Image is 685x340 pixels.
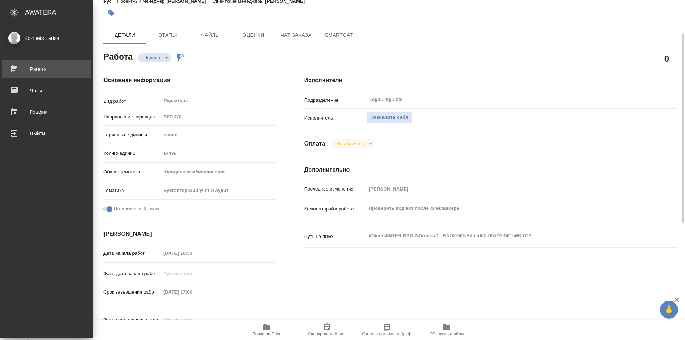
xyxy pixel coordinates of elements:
div: AWATERA [25,5,93,20]
span: Чат заказа [279,31,313,40]
span: SmartCat [322,31,356,40]
p: Путь на drive [304,233,366,240]
textarea: /Clients/INTER RAO 2/Orders/D_IRAO2-501/Edited/D_IRAO2-501-WK-012 [366,230,646,242]
a: Выйти [2,125,91,142]
input: Пустое поле [161,314,223,325]
span: Обновить файлы [430,331,464,336]
input: Пустое поле [161,248,223,258]
button: Назначить себя [366,111,412,124]
div: Юридическая/Финансовая [161,166,276,178]
input: Пустое поле [161,287,223,297]
h4: [PERSON_NAME] [103,230,276,238]
input: Пустое поле [161,148,276,158]
input: Пустое поле [366,184,646,194]
div: График [5,107,87,117]
div: Подбор [138,53,171,62]
span: Папка на Drive [252,331,281,336]
span: Скопировать бриф [308,331,345,336]
a: Чаты [2,82,91,100]
span: Нотариальный заказ [114,205,159,213]
p: Исполнитель [304,115,366,122]
button: Скопировать бриф [297,320,357,340]
button: Добавить тэг [103,5,119,21]
h4: Оплата [304,139,325,148]
p: Общая тематика [103,168,161,176]
h2: 0 [664,52,669,65]
span: Файлы [193,31,228,40]
p: Подразделение [304,97,366,104]
span: Скопировать мини-бриф [362,331,411,336]
p: Комментарий к работе [304,205,366,213]
h2: Работа [103,50,133,62]
textarea: Проверить под нот после фрилансера [366,202,646,214]
p: Факт. срок заверш. работ [103,316,161,323]
div: Kozinets Larisa [5,34,87,42]
div: Бухгалтерский учет и аудит [161,184,276,197]
button: Подбор [142,55,162,61]
span: Этапы [151,31,185,40]
button: Папка на Drive [237,320,297,340]
span: 🙏 [663,302,675,317]
button: Скопировать мини-бриф [357,320,417,340]
span: Детали [108,31,142,40]
h4: Исполнители [304,76,677,85]
p: Последнее изменение [304,186,366,193]
div: слово [161,129,276,141]
p: Срок завершения работ [103,289,161,296]
div: Выйти [5,128,87,139]
p: Тарифные единицы [103,131,161,138]
div: Работы [5,64,87,75]
div: Чаты [5,85,87,96]
p: Кол-во единиц [103,150,161,157]
div: Подбор [331,139,375,148]
p: Дата начала работ [103,250,161,257]
button: Не оплачена [334,141,366,147]
button: 🙏 [660,301,678,319]
input: Пустое поле [161,268,223,279]
p: Направление перевода [103,113,161,121]
button: Обновить файлы [417,320,477,340]
h4: Основная информация [103,76,276,85]
p: Тематика [103,187,161,194]
p: Факт. дата начала работ [103,270,161,277]
a: График [2,103,91,121]
span: Назначить себя [370,113,408,122]
p: Вид работ [103,98,161,105]
span: Оценки [236,31,270,40]
a: Работы [2,60,91,78]
h4: Дополнительно [304,166,677,174]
